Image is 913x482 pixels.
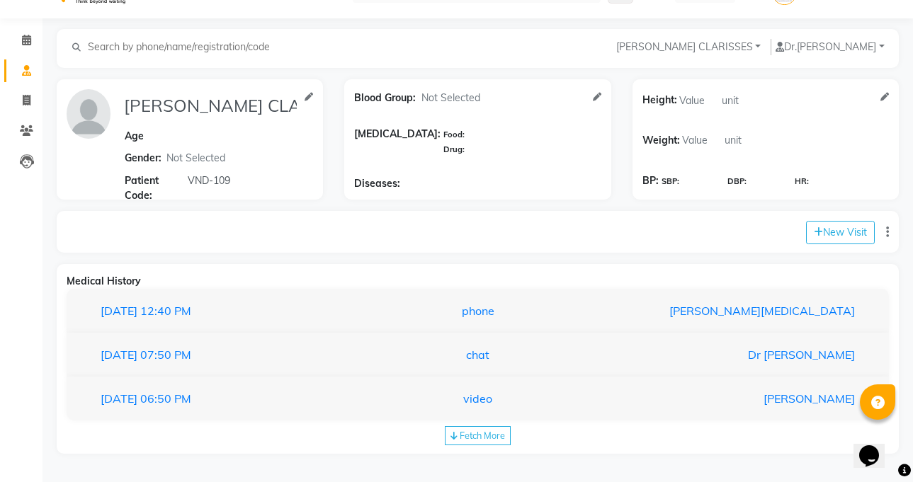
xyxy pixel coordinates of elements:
span: HR: [795,176,809,188]
input: Value [677,89,720,111]
span: Food: [443,130,465,139]
div: [PERSON_NAME][MEDICAL_DATA] [607,302,866,319]
span: Fetch More [460,430,505,441]
button: [PERSON_NAME] CLARISSES [612,39,766,55]
button: Dr.[PERSON_NAME] [771,39,889,55]
span: [DATE] [101,304,137,318]
div: Dr [PERSON_NAME] [607,346,866,363]
button: New Visit [806,221,875,244]
div: Medical History [67,274,889,289]
iframe: chat widget [854,425,899,468]
input: Value [680,130,722,151]
input: unit [720,89,762,111]
span: Diseases: [354,176,400,191]
div: chat [348,346,607,363]
button: [DATE]07:50 PMchatDr [PERSON_NAME] [81,341,875,368]
span: [MEDICAL_DATA]: [354,127,441,156]
div: phone [348,302,607,319]
input: Patient Code [186,169,299,191]
input: Search by phone/name/registration/code [86,39,281,55]
span: Dr. [776,40,797,53]
span: 12:40 PM [140,304,191,318]
span: Age [125,130,144,142]
button: [DATE]12:40 PMphone[PERSON_NAME][MEDICAL_DATA] [81,297,875,324]
img: profile [67,89,110,139]
span: Gender: [125,151,161,166]
span: Patient Code: [125,173,186,203]
span: Height: [642,89,677,111]
div: [PERSON_NAME] [607,390,866,407]
span: BP: [642,173,659,188]
button: [DATE]06:50 PMvideo[PERSON_NAME] [81,385,875,412]
span: 07:50 PM [140,348,191,362]
span: Blood Group: [354,91,416,105]
span: 06:50 PM [140,391,191,406]
div: video [348,390,607,407]
span: SBP: [662,176,679,188]
span: [DATE] [101,391,137,406]
span: Drug: [443,144,465,154]
span: [DATE] [101,348,137,362]
span: DBP: [727,176,747,188]
input: unit [722,130,765,151]
input: Name [122,89,300,122]
span: Weight: [642,130,680,151]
